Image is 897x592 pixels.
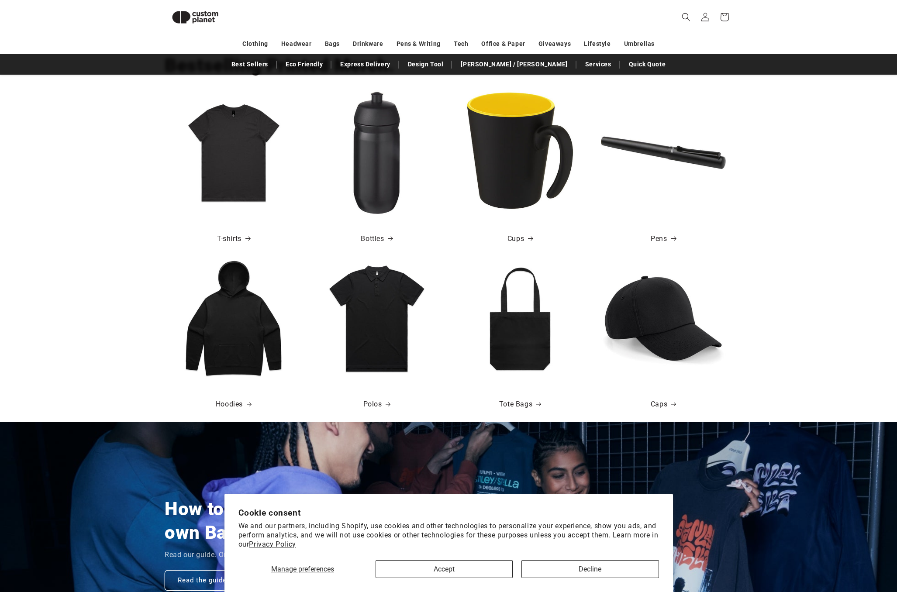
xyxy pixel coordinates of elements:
[454,36,468,52] a: Tech
[376,560,513,578] button: Accept
[165,497,403,544] h2: How to make and sell your own Band Merch
[363,398,391,411] a: Polos
[456,57,572,72] a: [PERSON_NAME] / [PERSON_NAME]
[361,233,393,245] a: Bottles
[397,36,441,52] a: Pens & Writing
[165,549,322,561] p: Read our guide. Order your merch. Start selling!
[538,36,571,52] a: Giveaways
[499,398,541,411] a: Tote Bags
[238,560,367,578] button: Manage preferences
[249,540,296,548] a: Privacy Policy
[238,522,659,549] p: We and our partners, including Shopify, use cookies and other technologies to personalize your ex...
[281,36,312,52] a: Headwear
[314,90,439,215] img: HydroFlex™ 500 ml squeezy sport bottle
[242,36,268,52] a: Clothing
[404,57,448,72] a: Design Tool
[651,398,676,411] a: Caps
[353,36,383,52] a: Drinkware
[336,57,395,72] a: Express Delivery
[281,57,327,72] a: Eco Friendly
[165,3,226,31] img: Custom Planet
[325,36,340,52] a: Bags
[481,36,525,52] a: Office & Paper
[507,233,533,245] a: Cups
[651,233,676,245] a: Pens
[745,498,897,592] iframe: Chat Widget
[217,233,250,245] a: T-shirts
[165,570,240,591] a: Read the guide
[581,57,616,72] a: Services
[216,398,252,411] a: Hoodies
[624,57,670,72] a: Quick Quote
[676,7,696,27] summary: Search
[271,565,334,573] span: Manage preferences
[458,90,583,215] img: Oli 360 ml ceramic mug with handle
[521,560,659,578] button: Decline
[584,36,611,52] a: Lifestyle
[624,36,655,52] a: Umbrellas
[227,57,273,72] a: Best Sellers
[238,508,659,518] h2: Cookie consent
